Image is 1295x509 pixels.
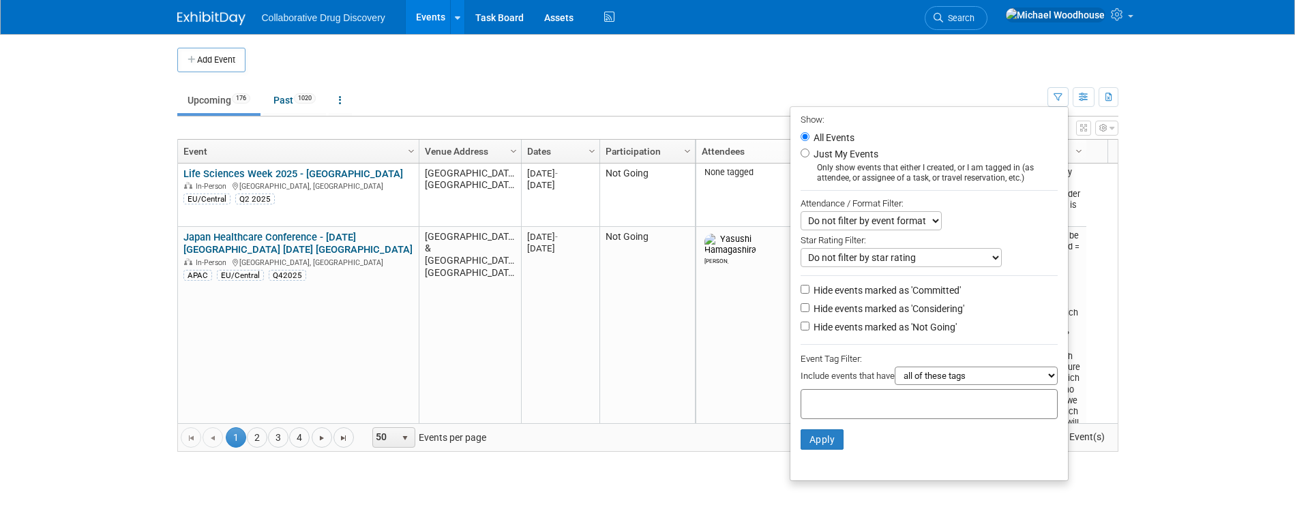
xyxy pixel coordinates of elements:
[184,182,192,189] img: In-Person Event
[184,258,192,265] img: In-Person Event
[196,258,230,267] span: In-Person
[527,179,593,191] div: [DATE]
[177,48,245,72] button: Add Event
[527,231,593,243] div: [DATE]
[419,164,521,227] td: [GEOGRAPHIC_DATA], [GEOGRAPHIC_DATA]
[181,427,201,448] a: Go to the first page
[269,270,306,281] div: Q42025
[506,140,521,160] a: Column Settings
[235,194,275,204] div: Q2 2025
[247,427,267,448] a: 2
[527,140,591,163] a: Dates
[217,270,264,281] div: EU/Central
[232,93,250,104] span: 176
[185,433,196,444] span: Go to the first page
[704,234,756,256] img: Yasushi Hamagashira
[702,140,824,163] a: Attendees
[599,227,695,433] td: Not Going
[555,168,558,179] span: -
[400,433,411,444] span: select
[373,428,396,447] span: 50
[704,256,728,264] div: Yasushi Hamagashira
[289,427,310,448] a: 4
[268,427,288,448] a: 3
[183,231,413,256] a: Japan Healthcare Conference - [DATE] [GEOGRAPHIC_DATA] [DATE] [GEOGRAPHIC_DATA]
[586,146,597,157] span: Column Settings
[801,429,844,450] button: Apply
[177,12,245,25] img: ExhibitDay
[404,140,419,160] a: Column Settings
[680,140,695,160] a: Column Settings
[527,168,593,179] div: [DATE]
[1071,140,1086,160] a: Column Settings
[701,167,827,178] div: None tagged
[801,163,1058,183] div: Only show events that either I created, or I am tagged in (as attendee, or assignee of a task, or...
[801,367,1058,389] div: Include events that have
[943,13,974,23] span: Search
[183,168,403,180] a: Life Sciences Week 2025 - [GEOGRAPHIC_DATA]
[338,433,349,444] span: Go to the last page
[1005,7,1105,22] img: Michael Woodhouse
[263,87,326,113] a: Past1020
[312,427,332,448] a: Go to the next page
[811,133,854,142] label: All Events
[508,146,519,157] span: Column Settings
[294,93,316,104] span: 1020
[355,427,500,448] span: Events per page
[801,351,1058,367] div: Event Tag Filter:
[1073,146,1084,157] span: Column Settings
[316,433,327,444] span: Go to the next page
[599,164,695,227] td: Not Going
[183,194,230,204] div: EU/Central
[183,180,413,191] div: [GEOGRAPHIC_DATA], [GEOGRAPHIC_DATA]
[419,227,521,433] td: [GEOGRAPHIC_DATA] & [GEOGRAPHIC_DATA], [GEOGRAPHIC_DATA]
[584,140,599,160] a: Column Settings
[801,230,1058,248] div: Star Rating Filter:
[527,243,593,254] div: [DATE]
[925,6,987,30] a: Search
[203,427,223,448] a: Go to the previous page
[555,232,558,242] span: -
[183,256,413,268] div: [GEOGRAPHIC_DATA], [GEOGRAPHIC_DATA]
[606,140,686,163] a: Participation
[801,196,1058,211] div: Attendance / Format Filter:
[262,12,385,23] span: Collaborative Drug Discovery
[196,182,230,191] span: In-Person
[425,140,512,163] a: Venue Address
[811,302,964,315] label: Hide events marked as 'Considering'
[406,146,417,157] span: Column Settings
[811,283,961,297] label: Hide events marked as 'Committed'
[801,110,1058,127] div: Show:
[682,146,693,157] span: Column Settings
[177,87,261,113] a: Upcoming176
[811,320,957,334] label: Hide events marked as 'Not Going'
[333,427,354,448] a: Go to the last page
[811,147,878,161] label: Just My Events
[207,433,218,444] span: Go to the previous page
[226,427,246,448] span: 1
[183,140,410,163] a: Event
[183,270,212,281] div: APAC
